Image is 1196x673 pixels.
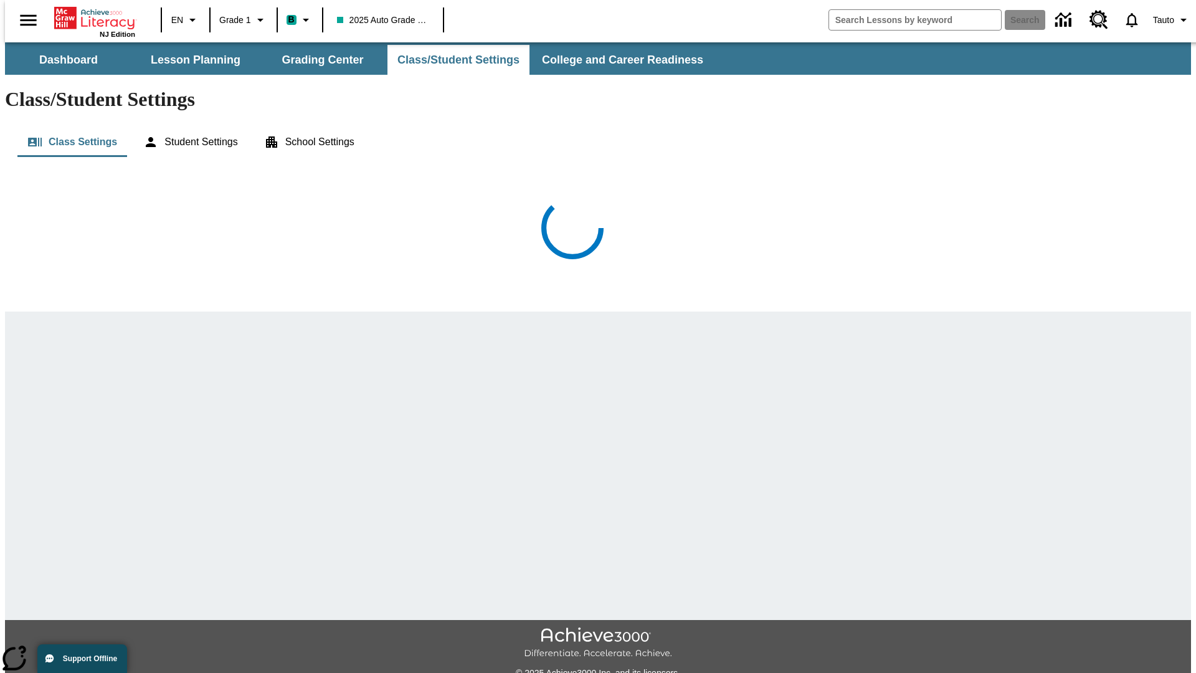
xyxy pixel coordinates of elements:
button: College and Career Readiness [532,45,713,75]
div: Class/Student Settings [17,127,1179,157]
a: Data Center [1048,3,1082,37]
span: Support Offline [63,654,117,663]
button: Class Settings [17,127,127,157]
button: Support Offline [37,644,127,673]
div: Home [54,4,135,38]
button: School Settings [254,127,364,157]
span: Tauto [1153,14,1174,27]
button: Student Settings [133,127,247,157]
div: SubNavbar [5,45,714,75]
a: Notifications [1116,4,1148,36]
span: 2025 Auto Grade 1 A [337,14,429,27]
button: Class/Student Settings [387,45,529,75]
button: Lesson Planning [133,45,258,75]
button: Profile/Settings [1148,9,1196,31]
button: Open side menu [10,2,47,39]
button: Language: EN, Select a language [166,9,206,31]
span: EN [171,14,183,27]
img: Achieve3000 Differentiate Accelerate Achieve [524,628,672,659]
span: B [288,12,295,27]
button: Grading Center [260,45,385,75]
button: Grade: Grade 1, Select a grade [214,9,273,31]
div: SubNavbar [5,42,1191,75]
span: Grade 1 [219,14,251,27]
button: Dashboard [6,45,131,75]
button: Boost Class color is teal. Change class color [282,9,318,31]
h1: Class/Student Settings [5,88,1191,111]
a: Home [54,6,135,31]
span: NJ Edition [100,31,135,38]
a: Resource Center, Will open in new tab [1082,3,1116,37]
input: search field [829,10,1001,30]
